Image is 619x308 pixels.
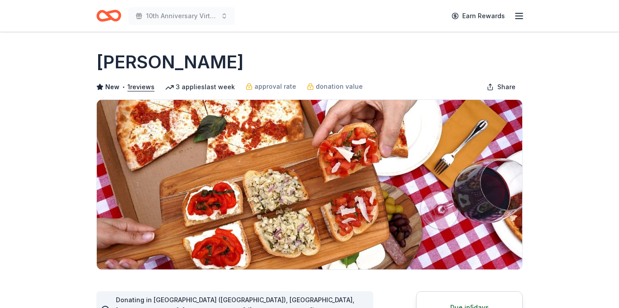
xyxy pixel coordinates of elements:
button: 10th Anniversary Virtual Gala [128,7,235,25]
div: 3 applies last week [165,82,235,92]
a: Earn Rewards [446,8,510,24]
a: Home [96,5,121,26]
a: approval rate [246,81,296,92]
span: approval rate [254,81,296,92]
span: • [122,83,125,91]
span: New [105,82,119,92]
span: donation value [316,81,363,92]
img: Image for Grimaldi's [97,100,522,269]
button: 1reviews [127,82,155,92]
button: Share [480,78,523,96]
a: donation value [307,81,363,92]
span: Share [497,82,516,92]
h1: [PERSON_NAME] [96,50,244,75]
span: 10th Anniversary Virtual Gala [146,11,217,21]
